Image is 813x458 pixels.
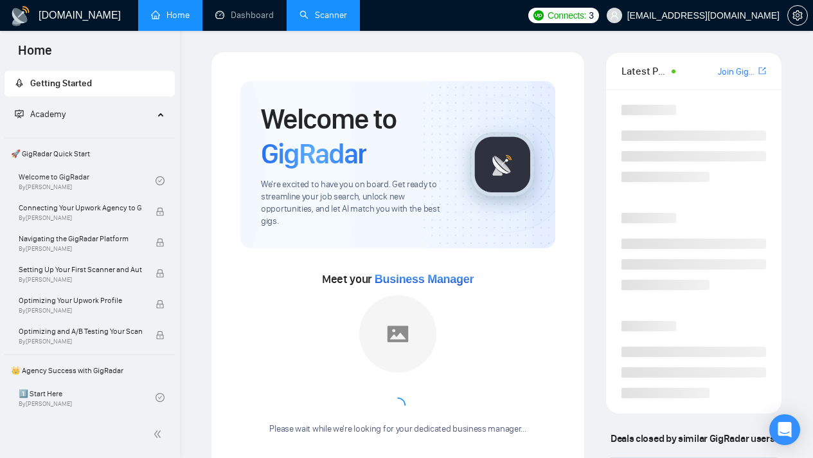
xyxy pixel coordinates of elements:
span: double-left [153,428,166,441]
li: Getting Started [4,71,175,96]
span: By [PERSON_NAME] [19,338,142,345]
span: By [PERSON_NAME] [19,245,142,253]
span: check-circle [156,393,165,402]
div: Open Intercom Messenger [769,414,800,445]
span: Navigating the GigRadar Platform [19,232,142,245]
span: lock [156,331,165,340]
span: Getting Started [30,78,92,89]
span: Meet your [322,272,474,286]
span: 🚀 GigRadar Quick Start [6,141,174,167]
span: Optimizing Your Upwork Profile [19,294,142,307]
span: loading [389,397,406,414]
span: Latest Posts from the GigRadar Community [621,63,668,79]
span: export [758,66,766,76]
img: upwork-logo.png [533,10,544,21]
span: 3 [589,8,594,23]
span: lock [156,207,165,216]
span: We're excited to have you on board. Get ready to streamline your job search, unlock new opportuni... [261,179,450,228]
a: export [758,65,766,77]
img: gigradar-logo.png [470,133,535,197]
a: setting [787,10,808,21]
span: check-circle [156,176,165,185]
span: By [PERSON_NAME] [19,276,142,284]
a: homeHome [151,10,190,21]
a: searchScanner [299,10,347,21]
span: Academy [30,109,66,120]
span: GigRadar [261,136,366,171]
span: rocket [15,78,24,87]
a: 1️⃣ Start HereBy[PERSON_NAME] [19,383,156,412]
a: Join GigRadar Slack Community [718,65,756,79]
span: lock [156,238,165,247]
span: By [PERSON_NAME] [19,307,142,315]
h1: Welcome to [261,102,450,171]
span: Connects: [548,8,586,23]
span: Academy [15,109,66,120]
img: placeholder.png [359,295,436,372]
span: Setting Up Your First Scanner and Auto-Bidder [19,263,142,276]
span: fund-projection-screen [15,109,24,118]
span: 👑 Agency Success with GigRadar [6,358,174,383]
span: Deals closed by similar GigRadar users [605,427,780,450]
a: Welcome to GigRadarBy[PERSON_NAME] [19,167,156,195]
div: Please wait while we're looking for your dedicated business manager... [262,423,533,435]
button: setting [787,5,808,26]
a: dashboardDashboard [215,10,274,21]
span: Connecting Your Upwork Agency to GigRadar [19,201,142,214]
span: Business Manager [375,273,474,286]
span: lock [156,269,165,278]
span: Home [8,41,62,68]
span: Optimizing and A/B Testing Your Scanner for Better Results [19,325,142,338]
span: user [610,11,619,20]
img: logo [10,6,31,26]
span: By [PERSON_NAME] [19,214,142,222]
span: lock [156,300,165,309]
